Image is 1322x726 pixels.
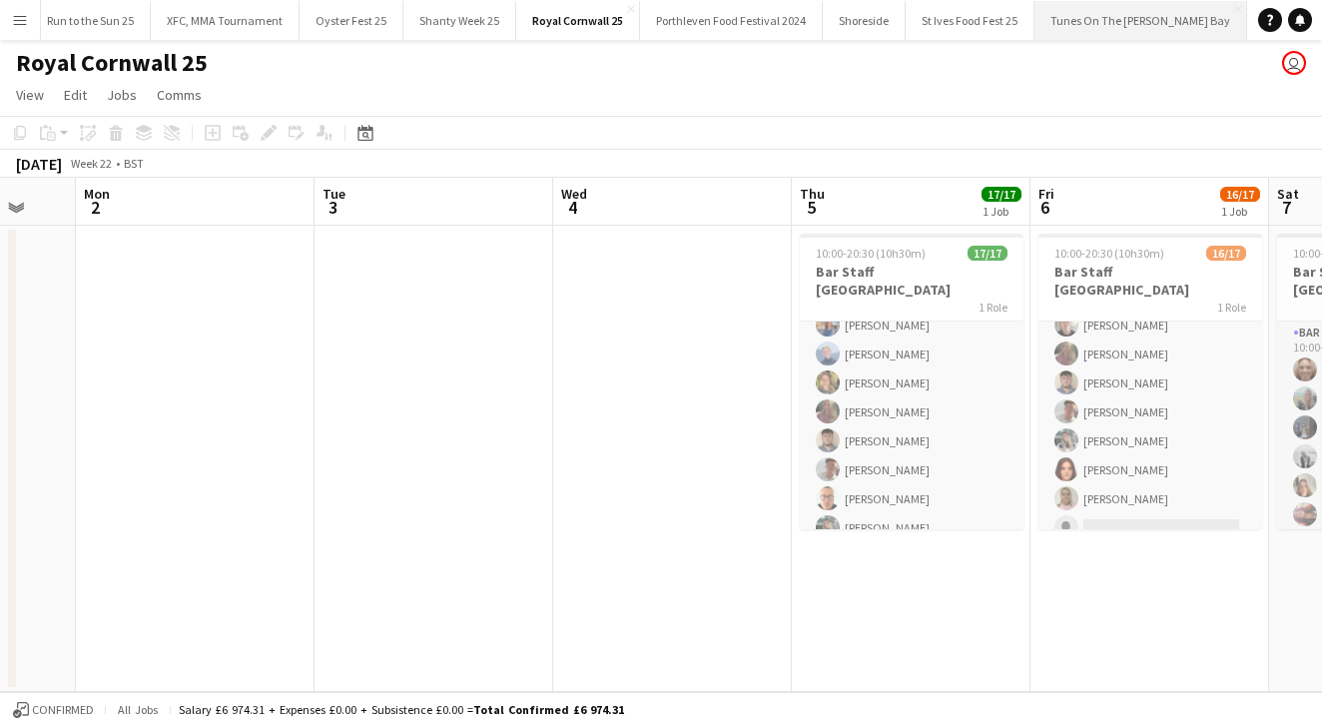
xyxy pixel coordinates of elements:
[107,86,137,104] span: Jobs
[800,263,1023,299] h3: Bar Staff [GEOGRAPHIC_DATA]
[561,185,587,203] span: Wed
[1221,204,1259,219] div: 1 Job
[473,702,624,717] span: Total Confirmed £6 974.31
[114,702,162,717] span: All jobs
[1217,300,1246,315] span: 1 Role
[983,204,1020,219] div: 1 Job
[157,86,202,104] span: Comms
[66,156,116,171] span: Week 22
[823,1,906,40] button: Shoreside
[1274,196,1299,219] span: 7
[179,702,624,717] div: Salary £6 974.31 + Expenses £0.00 + Subsistence £0.00 =
[797,196,825,219] span: 5
[320,196,345,219] span: 3
[1034,1,1247,40] button: Tunes On The [PERSON_NAME] Bay
[906,1,1034,40] button: St Ives Food Fest 25
[1282,51,1306,75] app-user-avatar: Gary James
[16,86,44,104] span: View
[1038,263,1262,299] h3: Bar Staff [GEOGRAPHIC_DATA]
[16,48,208,78] h1: Royal Cornwall 25
[300,1,403,40] button: Oyster Fest 25
[10,699,97,721] button: Confirmed
[558,196,587,219] span: 4
[56,82,95,108] a: Edit
[32,703,94,717] span: Confirmed
[1277,185,1299,203] span: Sat
[81,196,110,219] span: 2
[979,300,1007,315] span: 1 Role
[1035,196,1054,219] span: 6
[1206,246,1246,261] span: 16/17
[99,82,145,108] a: Jobs
[16,154,62,174] div: [DATE]
[403,1,516,40] button: Shanty Week 25
[84,185,110,203] span: Mon
[816,246,926,261] span: 10:00-20:30 (10h30m)
[149,82,210,108] a: Comms
[1038,185,1054,203] span: Fri
[31,1,151,40] button: Run to the Sun 25
[64,86,87,104] span: Edit
[8,82,52,108] a: View
[640,1,823,40] button: Porthleven Food Festival 2024
[968,246,1007,261] span: 17/17
[124,156,144,171] div: BST
[516,1,640,40] button: Royal Cornwall 25
[982,187,1021,202] span: 17/17
[800,234,1023,529] app-job-card: 10:00-20:30 (10h30m)17/17Bar Staff [GEOGRAPHIC_DATA]1 Role[DATE][PERSON_NAME][PERSON_NAME][PERSON...
[151,1,300,40] button: XFC, MMA Tournament
[1038,234,1262,529] app-job-card: 10:00-20:30 (10h30m)16/17Bar Staff [GEOGRAPHIC_DATA]1 Role[PERSON_NAME][PERSON_NAME][PERSON_NAME]...
[800,185,825,203] span: Thu
[1220,187,1260,202] span: 16/17
[1054,246,1164,261] span: 10:00-20:30 (10h30m)
[323,185,345,203] span: Tue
